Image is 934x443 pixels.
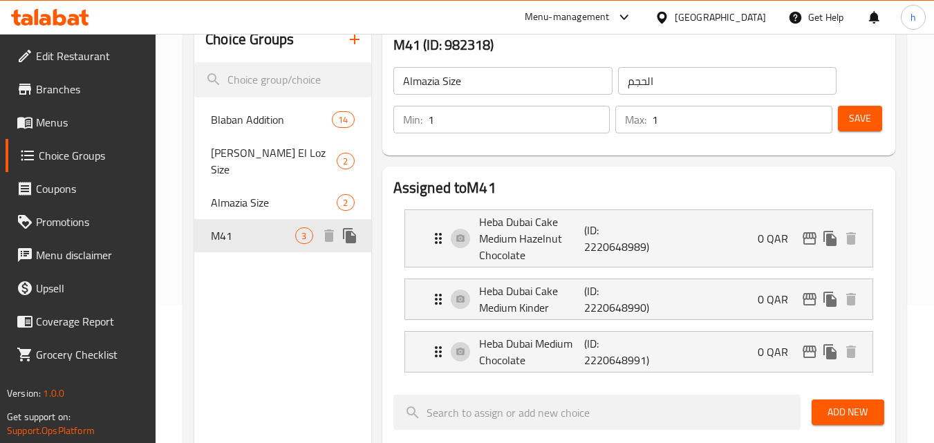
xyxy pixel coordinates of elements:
p: Heba Dubai Cake Medium Kinder [479,283,585,316]
a: Grocery Checklist [6,338,156,371]
span: Save [849,110,871,127]
h2: Assigned to M41 [393,178,884,198]
li: Expand [393,273,884,326]
p: Heba Dubai Medium Chocolate [479,335,585,368]
a: Promotions [6,205,156,238]
p: Heba Dubai Cake Medium Hazelnut Chocolate [479,214,585,263]
span: 2 [337,155,353,168]
span: Almazia Size [211,194,337,211]
button: duplicate [339,225,360,246]
input: search [194,62,371,97]
span: Choice Groups [39,147,145,164]
button: duplicate [820,289,841,310]
div: [GEOGRAPHIC_DATA] [675,10,766,25]
h3: M41 (ID: 982318) [393,34,884,56]
div: Menu-management [525,9,610,26]
a: Branches [6,73,156,106]
div: Expand [405,332,872,372]
p: Min: [403,111,422,128]
li: Expand [393,326,884,378]
button: edit [799,228,820,249]
div: Choices [337,194,354,211]
a: Menu disclaimer [6,238,156,272]
button: delete [841,341,861,362]
a: Menus [6,106,156,139]
button: edit [799,341,820,362]
button: delete [319,225,339,246]
a: Choice Groups [6,139,156,172]
div: Expand [405,210,872,267]
span: Promotions [36,214,145,230]
span: Menus [36,114,145,131]
span: Menu disclaimer [36,247,145,263]
p: (ID: 2220648989) [584,222,655,255]
span: Edit Restaurant [36,48,145,64]
div: Expand [405,279,872,319]
a: Coupons [6,172,156,205]
button: duplicate [820,341,841,362]
span: Add New [823,404,873,421]
span: h [910,10,916,25]
p: (ID: 2220648990) [584,283,655,316]
span: 3 [296,229,312,243]
h2: Choice Groups [205,29,294,50]
span: [PERSON_NAME] El Loz Size [211,144,337,178]
button: Save [838,106,882,131]
a: Edit Restaurant [6,39,156,73]
a: Upsell [6,272,156,305]
p: (ID: 2220648991) [584,335,655,368]
span: 14 [333,113,353,126]
div: Choices [332,111,354,128]
span: 1.0.0 [43,384,64,402]
div: [PERSON_NAME] El Loz Size2 [194,136,371,186]
span: Get support on: [7,408,71,426]
span: M41 [211,227,295,244]
p: 0 QAR [758,291,799,308]
a: Coverage Report [6,305,156,338]
li: Expand [393,204,884,273]
p: 0 QAR [758,343,799,360]
span: Coupons [36,180,145,197]
div: M413deleteduplicate [194,219,371,252]
span: Blaban Addition [211,111,332,128]
button: delete [841,228,861,249]
span: Upsell [36,280,145,296]
div: Almazia Size2 [194,186,371,219]
p: 0 QAR [758,230,799,247]
a: Support.OpsPlatform [7,422,95,440]
span: 2 [337,196,353,209]
button: delete [841,289,861,310]
div: Choices [295,227,312,244]
span: Version: [7,384,41,402]
input: search [393,395,801,430]
div: Blaban Addition14 [194,103,371,136]
span: Coverage Report [36,313,145,330]
button: duplicate [820,228,841,249]
button: Add New [812,399,884,425]
p: Max: [625,111,646,128]
span: Branches [36,81,145,97]
button: edit [799,289,820,310]
span: Grocery Checklist [36,346,145,363]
